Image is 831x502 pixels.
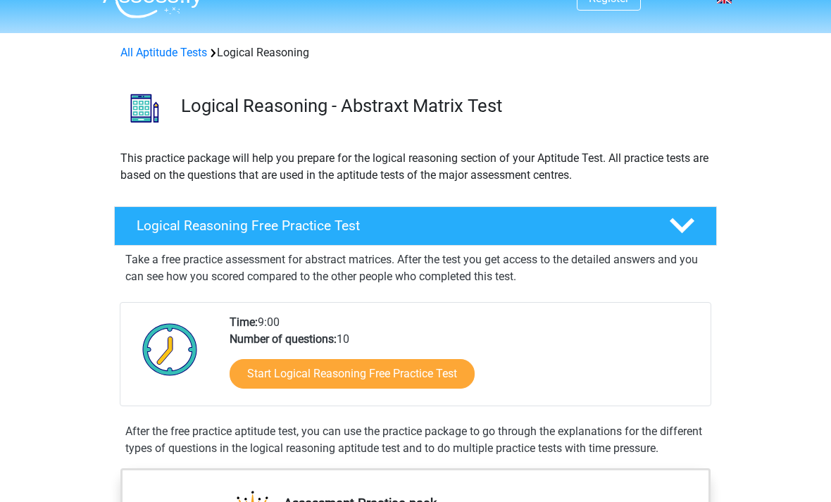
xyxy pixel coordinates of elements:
[230,316,258,330] b: Time:
[120,151,711,184] p: This practice package will help you prepare for the logical reasoning section of your Aptitude Te...
[120,46,207,60] a: All Aptitude Tests
[115,79,175,139] img: logical reasoning
[120,424,711,458] div: After the free practice aptitude test, you can use the practice package to go through the explana...
[135,315,206,385] img: Clock
[219,315,710,406] div: 9:00 10
[230,333,337,346] b: Number of questions:
[108,207,723,246] a: Logical Reasoning Free Practice Test
[230,360,475,389] a: Start Logical Reasoning Free Practice Test
[115,45,716,62] div: Logical Reasoning
[181,96,706,118] h3: Logical Reasoning - Abstraxt Matrix Test
[137,218,646,234] h4: Logical Reasoning Free Practice Test
[125,252,706,286] p: Take a free practice assessment for abstract matrices. After the test you get access to the detai...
